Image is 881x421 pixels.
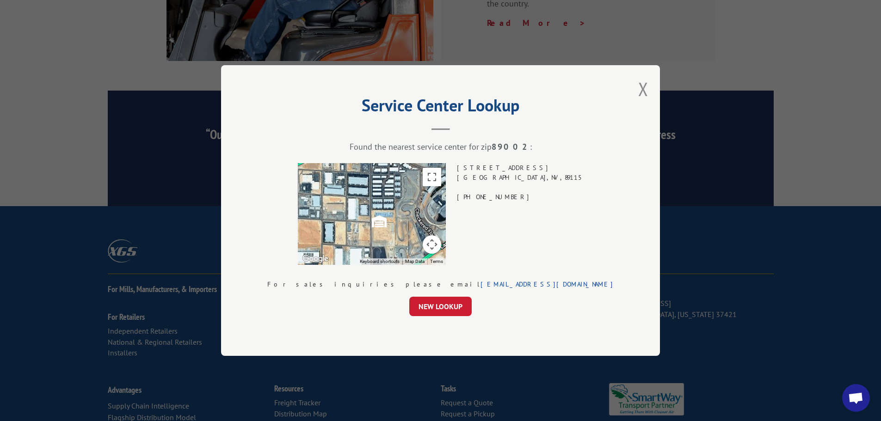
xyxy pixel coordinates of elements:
[267,141,614,152] div: Found the nearest service center for zip :
[409,297,472,316] button: NEW LOOKUP
[300,253,331,265] a: Open this area in Google Maps (opens a new window)
[360,258,400,265] button: Keyboard shortcuts
[430,259,443,264] a: Terms (opens in new tab)
[481,280,614,288] a: [EMAIL_ADDRESS][DOMAIN_NAME]
[267,99,614,116] h2: Service Center Lookup
[300,253,331,265] img: Google
[492,141,530,152] strong: 89002
[842,384,870,412] div: Open chat
[423,235,441,254] button: Map camera controls
[423,168,441,186] button: Toggle fullscreen view
[405,258,425,265] button: Map Data
[267,280,614,289] div: For sales inquiries please email
[638,77,648,101] button: Close modal
[457,163,583,265] div: [STREET_ADDRESS] [GEOGRAPHIC_DATA] , NV , 89115 [PHONE_NUMBER]
[372,214,387,229] img: svg%3E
